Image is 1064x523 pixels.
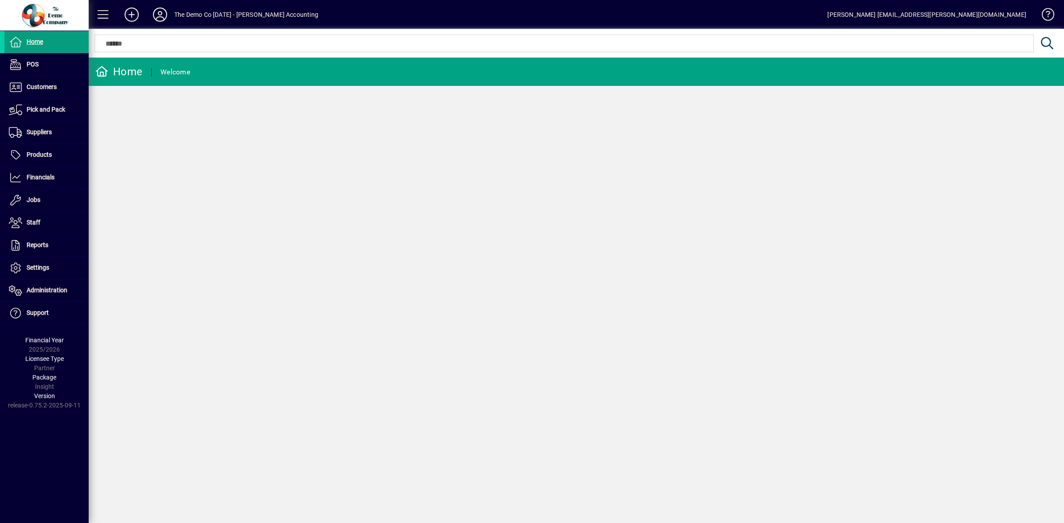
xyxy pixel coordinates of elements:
[27,151,52,158] span: Products
[27,83,57,90] span: Customers
[174,8,318,22] div: The Demo Co [DATE] - [PERSON_NAME] Accounting
[4,279,89,302] a: Administration
[4,257,89,279] a: Settings
[27,196,40,203] span: Jobs
[27,61,39,68] span: POS
[27,287,67,294] span: Administration
[4,54,89,76] a: POS
[4,234,89,256] a: Reports
[1035,2,1053,31] a: Knowledge Base
[27,264,49,271] span: Settings
[117,7,146,23] button: Add
[27,309,49,316] span: Support
[34,392,55,399] span: Version
[32,374,56,381] span: Package
[95,65,142,79] div: Home
[25,337,64,344] span: Financial Year
[4,99,89,121] a: Pick and Pack
[4,189,89,211] a: Jobs
[827,8,1026,22] div: [PERSON_NAME] [EMAIL_ADDRESS][PERSON_NAME][DOMAIN_NAME]
[4,76,89,98] a: Customers
[27,128,52,136] span: Suppliers
[4,121,89,143] a: Suppliers
[4,302,89,324] a: Support
[4,167,89,189] a: Financials
[27,219,40,226] span: Staff
[27,106,65,113] span: Pick and Pack
[4,144,89,166] a: Products
[160,65,190,79] div: Welcome
[27,174,55,181] span: Financials
[4,212,89,234] a: Staff
[25,355,64,362] span: Licensee Type
[27,241,48,248] span: Reports
[146,7,174,23] button: Profile
[27,38,43,45] span: Home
